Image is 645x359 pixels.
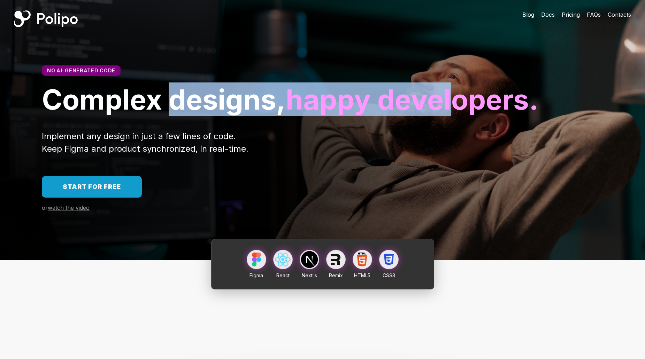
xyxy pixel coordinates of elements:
a: Pricing [562,10,580,19]
span: CSS3 [383,272,395,278]
span: Figma [249,272,263,278]
a: Blog [522,10,534,19]
span: Pricing [562,11,580,18]
span: Complex designs, [42,82,286,116]
span: HTML5 [354,272,370,278]
span: Implement any design in just a few lines of code. Keep Figma and product synchronized, in real-time. [42,131,248,154]
span: Blog [522,11,534,18]
span: React [276,272,290,278]
a: FAQs [587,10,601,19]
span: Docs [541,11,555,18]
span: Remix [329,272,343,278]
span: No AI-generated code [47,67,115,73]
span: Start for free [63,183,121,190]
a: Contacts [608,10,631,19]
span: Contacts [608,11,631,18]
span: or [42,204,48,211]
a: Start for free [42,176,142,198]
a: Docs [541,10,555,19]
span: FAQs [587,11,601,18]
a: orwatch the video [42,205,90,211]
span: Next.js [302,272,317,278]
span: watch the video [48,204,90,211]
span: happy developers. [286,82,539,116]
